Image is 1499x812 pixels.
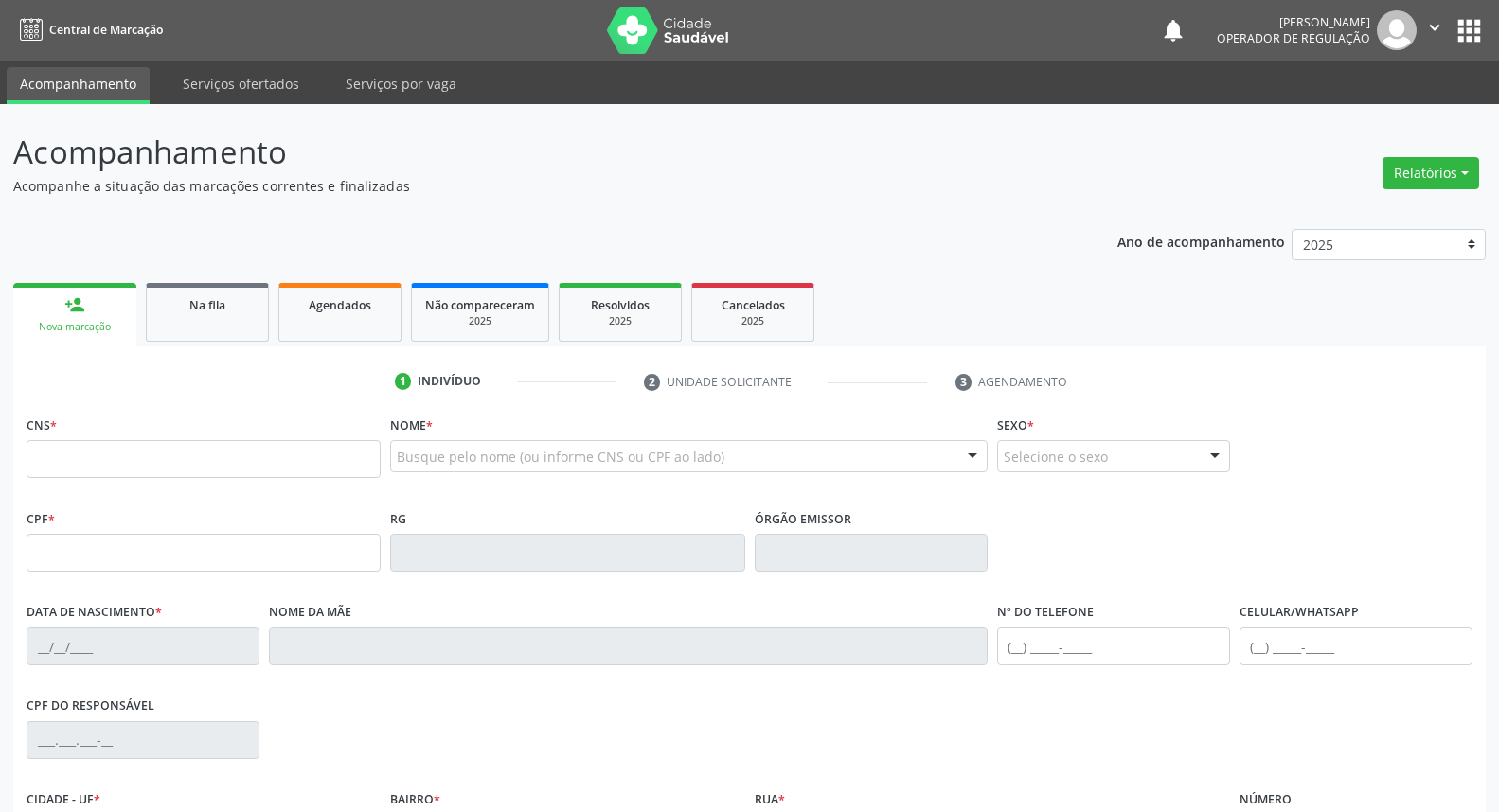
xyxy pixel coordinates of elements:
a: Serviços por vaga [332,67,470,100]
button: apps [1453,14,1486,47]
span: Selecione o sexo [1004,447,1108,467]
a: Acompanhamento [7,67,150,104]
label: Órgão emissor [755,504,851,534]
span: Na fila [189,297,225,313]
span: Busque pelo nome (ou informe CNS ou CPF ao lado) [397,447,724,467]
label: Nome da mãe [269,598,351,627]
label: Data de nascimento [27,598,162,627]
p: Acompanhamento [13,129,1044,176]
label: Nome [390,411,433,440]
a: Serviços ofertados [170,67,312,100]
div: Indivíduo [418,373,481,390]
input: ___.___.___-__ [27,721,259,759]
p: Acompanhe a situação das marcações correntes e finalizadas [13,176,1044,196]
span: Não compareceram [425,297,535,313]
span: Agendados [309,297,371,313]
label: Nº do Telefone [997,598,1094,627]
div: 2025 [425,314,535,328]
div: [PERSON_NAME] [1217,14,1370,30]
label: Celular/WhatsApp [1240,598,1359,627]
input: (__) _____-_____ [997,627,1230,665]
div: 2025 [573,314,668,328]
label: CPF do responsável [27,692,154,721]
div: 2025 [705,314,800,328]
button: notifications [1160,17,1187,44]
input: (__) _____-_____ [1240,627,1472,665]
span: Cancelados [722,297,785,313]
button:  [1417,10,1453,50]
button: Relatórios [1383,157,1479,189]
div: Nova marcação [27,320,123,334]
label: CNS [27,411,57,440]
label: RG [390,504,406,534]
input: __/__/____ [27,627,259,665]
div: 1 [395,373,412,390]
a: Central de Marcação [13,14,163,45]
img: img [1377,10,1417,50]
span: Central de Marcação [49,22,163,38]
p: Ano de acompanhamento [1117,229,1285,253]
span: Operador de regulação [1217,30,1370,46]
div: person_add [64,294,85,315]
label: Sexo [997,411,1034,440]
label: CPF [27,504,55,534]
span: Resolvidos [591,297,650,313]
i:  [1424,17,1445,38]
